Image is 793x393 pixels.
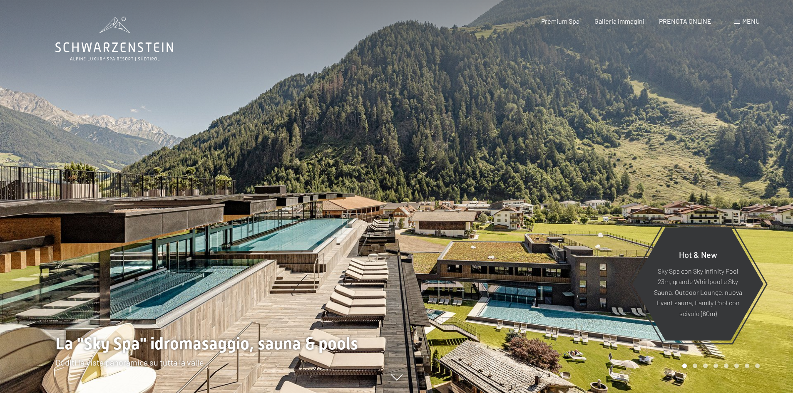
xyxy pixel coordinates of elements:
a: Hot & New Sky Spa con Sky infinity Pool 23m, grande Whirlpool e Sky Sauna, Outdoor Lounge, nuova ... [632,227,764,341]
div: Carousel Page 1 (Current Slide) [682,363,687,368]
p: Sky Spa con Sky infinity Pool 23m, grande Whirlpool e Sky Sauna, Outdoor Lounge, nuova Event saun... [653,265,743,319]
a: Galleria immagini [594,17,644,25]
a: Premium Spa [541,17,579,25]
span: Menu [742,17,760,25]
a: PRENOTA ONLINE [659,17,711,25]
span: Hot & New [679,249,717,259]
div: Carousel Page 5 [724,363,728,368]
div: Carousel Page 4 [713,363,718,368]
div: Carousel Page 3 [703,363,708,368]
div: Carousel Pagination [679,363,760,368]
div: Carousel Page 2 [693,363,697,368]
div: Carousel Page 6 [734,363,739,368]
div: Carousel Page 7 [745,363,749,368]
div: Carousel Page 8 [755,363,760,368]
